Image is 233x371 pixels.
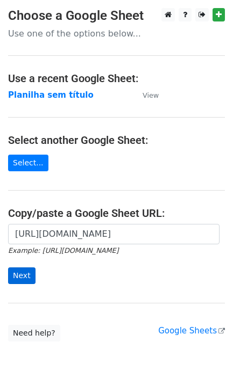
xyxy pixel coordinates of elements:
a: Planilha sem título [8,90,94,100]
small: View [143,91,159,99]
small: Example: [URL][DOMAIN_NAME] [8,246,118,254]
a: Select... [8,155,48,171]
h4: Select another Google Sheet: [8,134,225,147]
iframe: Chat Widget [179,319,233,371]
input: Paste your Google Sheet URL here [8,224,220,244]
a: View [132,90,159,100]
input: Next [8,267,36,284]
h4: Use a recent Google Sheet: [8,72,225,85]
a: Google Sheets [158,326,225,336]
p: Use one of the options below... [8,28,225,39]
div: Widget de chat [179,319,233,371]
a: Need help? [8,325,60,341]
h3: Choose a Google Sheet [8,8,225,24]
h4: Copy/paste a Google Sheet URL: [8,207,225,220]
